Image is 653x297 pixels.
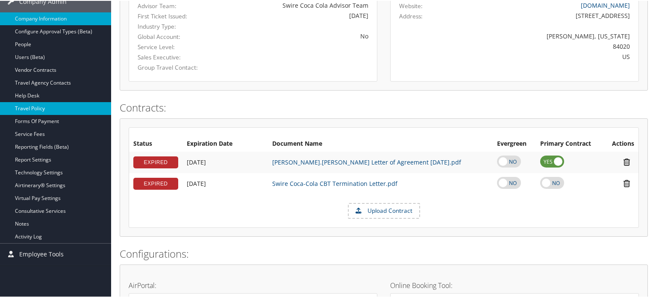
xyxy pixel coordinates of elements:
[19,243,64,264] span: Employee Tools
[272,179,397,187] a: Swire Coca-Cola CBT Termination Letter.pdf
[619,157,634,166] i: Remove Contract
[133,156,178,168] div: EXPIRED
[187,179,206,187] span: [DATE]
[138,52,206,61] label: Sales Executive:
[399,11,423,20] label: Address:
[129,135,182,151] th: Status
[399,1,423,9] label: Website:
[138,62,206,71] label: Group Travel Contact:
[187,179,264,187] div: Add/Edit Date
[460,51,630,60] div: US
[120,100,648,114] h2: Contracts:
[138,32,206,40] label: Global Account:
[619,178,634,187] i: Remove Contract
[219,31,368,40] div: No
[219,10,368,19] div: [DATE]
[268,135,493,151] th: Document Name
[138,1,206,9] label: Advisor Team:
[460,10,630,19] div: [STREET_ADDRESS]
[138,42,206,50] label: Service Level:
[272,157,461,165] a: [PERSON_NAME].[PERSON_NAME] Letter of Agreement [DATE].pdf
[187,157,206,165] span: [DATE]
[460,41,630,50] div: 84020
[120,246,648,260] h2: Configurations:
[493,135,536,151] th: Evergreen
[133,177,178,189] div: EXPIRED
[460,31,630,40] div: [PERSON_NAME], [US_STATE]
[349,203,419,218] label: Upload Contract
[536,135,603,151] th: Primary Contract
[138,11,206,20] label: First Ticket Issued:
[603,135,638,151] th: Actions
[182,135,268,151] th: Expiration Date
[581,0,630,9] a: [DOMAIN_NAME]
[187,158,264,165] div: Add/Edit Date
[390,281,639,288] h4: Online Booking Tool:
[138,21,206,30] label: Industry Type:
[129,281,377,288] h4: AirPortal:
